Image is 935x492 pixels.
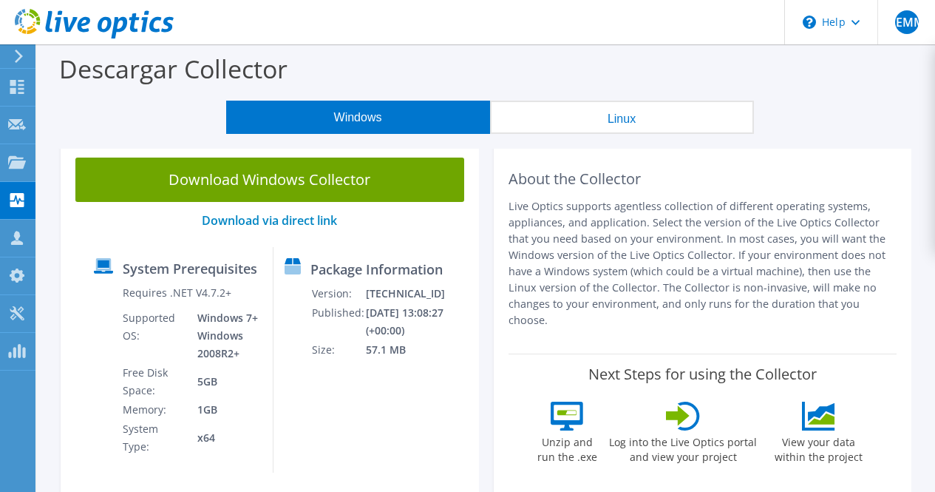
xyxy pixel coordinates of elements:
button: Linux [490,101,754,134]
label: Package Information [310,262,443,277]
label: Descargar Collector [59,52,288,86]
td: Version: [311,284,365,303]
button: Windows [226,101,490,134]
h2: About the Collector [509,170,897,188]
td: Memory: [122,400,187,419]
label: Log into the Live Optics portal and view your project [608,431,758,465]
td: Free Disk Space: [122,363,187,400]
td: Windows 7+ Windows 2008R2+ [186,309,261,363]
td: [TECHNICAL_ID] [365,284,472,303]
td: 5GB [186,363,261,400]
td: Size: [311,340,365,360]
p: Live Optics supports agentless collection of different operating systems, appliances, and applica... [509,198,897,328]
label: View your data within the project [765,431,871,465]
span: PEMM [895,10,919,34]
td: System Type: [122,419,187,456]
a: Download via direct link [202,212,337,229]
label: Next Steps for using the Collector [588,365,817,383]
td: 57.1 MB [365,340,472,360]
svg: \n [803,16,816,29]
td: Published: [311,303,365,340]
label: Requires .NET V4.7.2+ [123,286,231,300]
label: System Prerequisites [123,261,257,276]
label: Unzip and run the .exe [533,431,601,465]
td: [DATE] 13:08:27 (+00:00) [365,303,472,340]
td: Supported OS: [122,309,187,363]
td: 1GB [186,400,261,419]
a: Download Windows Collector [75,158,464,202]
td: x64 [186,419,261,456]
